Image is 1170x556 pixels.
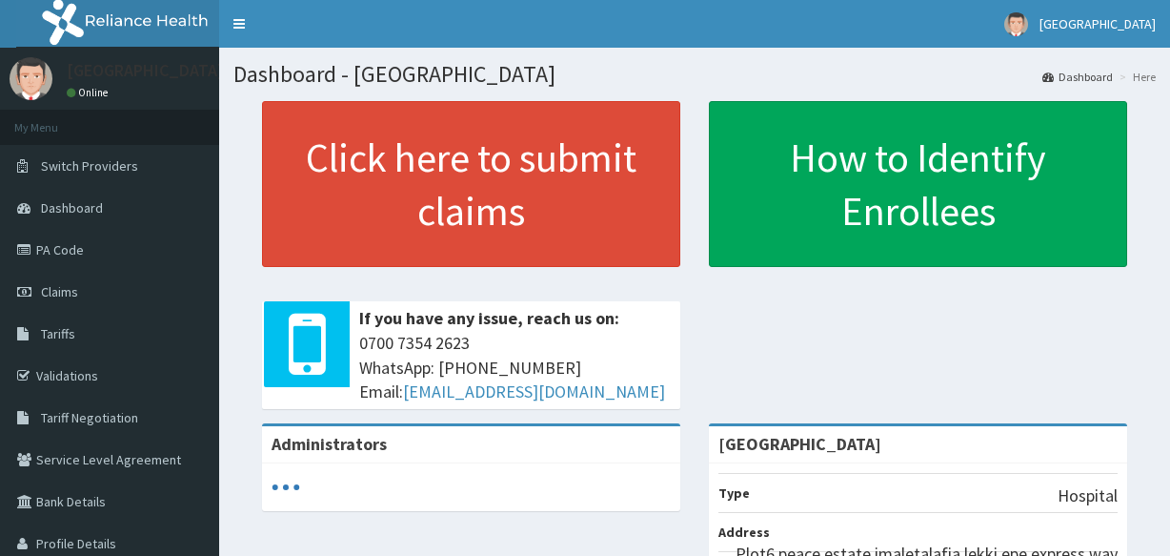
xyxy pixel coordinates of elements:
[403,381,665,402] a: [EMAIL_ADDRESS][DOMAIN_NAME]
[67,62,224,79] p: [GEOGRAPHIC_DATA]
[41,199,103,216] span: Dashboard
[233,62,1156,87] h1: Dashboard - [GEOGRAPHIC_DATA]
[709,101,1127,267] a: How to Identify Enrollees
[67,86,112,99] a: Online
[10,57,52,100] img: User Image
[272,433,387,455] b: Administrators
[262,101,680,267] a: Click here to submit claims
[718,484,750,502] b: Type
[1039,15,1156,32] span: [GEOGRAPHIC_DATA]
[41,283,78,300] span: Claims
[41,325,75,342] span: Tariffs
[1058,484,1118,508] p: Hospital
[359,331,671,404] span: 0700 7354 2623 WhatsApp: [PHONE_NUMBER] Email:
[1004,12,1028,36] img: User Image
[1042,69,1113,85] a: Dashboard
[359,307,619,329] b: If you have any issue, reach us on:
[272,473,300,502] svg: audio-loading
[718,433,881,455] strong: [GEOGRAPHIC_DATA]
[718,524,770,541] b: Address
[41,157,138,175] span: Switch Providers
[41,409,138,426] span: Tariff Negotiation
[1115,69,1156,85] li: Here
